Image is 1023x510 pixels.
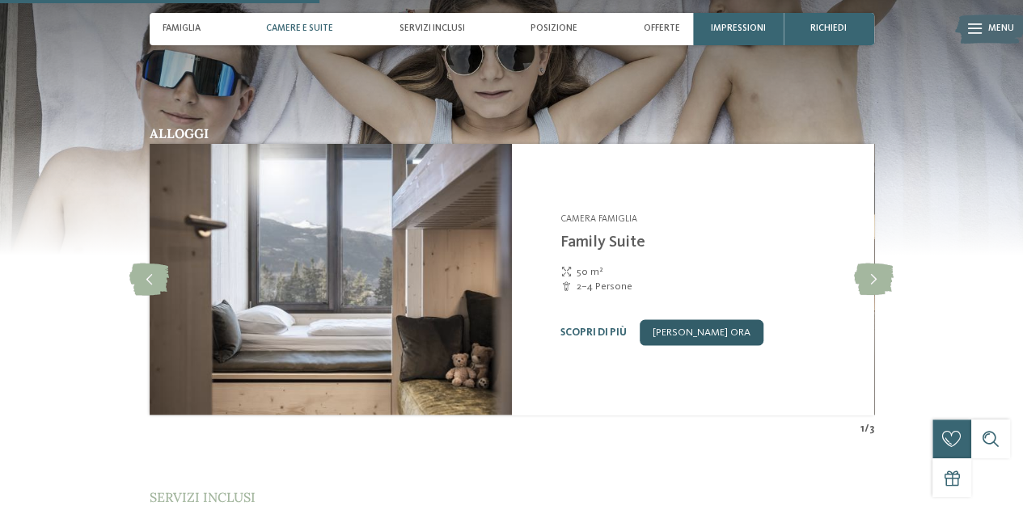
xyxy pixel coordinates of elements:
[869,421,874,436] span: 3
[163,23,201,34] span: Famiglia
[864,421,869,436] span: /
[860,421,864,436] span: 1
[576,264,602,279] span: 50 m²
[711,23,766,34] span: Impressioni
[150,488,256,504] span: Servizi inclusi
[644,23,680,34] span: Offerte
[266,23,333,34] span: Camere e Suite
[399,23,465,34] span: Servizi inclusi
[560,213,637,223] span: Camera famiglia
[150,143,512,415] img: Family Suite
[810,23,847,34] span: richiedi
[640,319,763,345] a: [PERSON_NAME] ora
[150,124,209,141] span: Alloggi
[531,23,577,34] span: Posizione
[560,234,645,250] a: Family Suite
[576,279,632,293] span: 2–4 Persone
[560,327,627,337] a: Scopri di più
